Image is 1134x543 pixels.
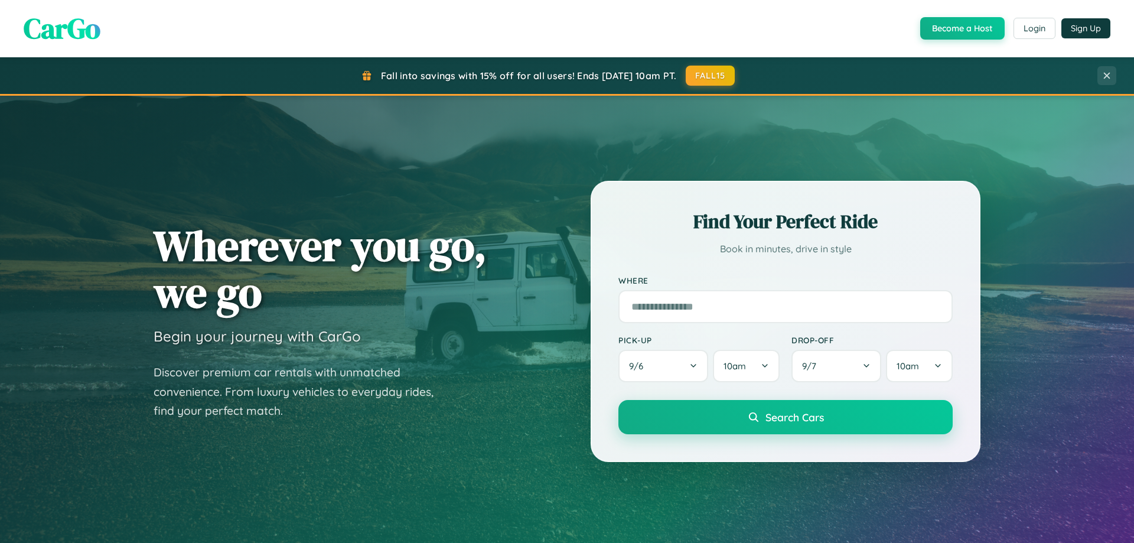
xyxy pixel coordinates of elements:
[1061,18,1110,38] button: Sign Up
[802,360,822,372] span: 9 / 7
[618,275,953,285] label: Where
[724,360,746,372] span: 10am
[791,350,881,382] button: 9/7
[154,363,449,421] p: Discover premium car rentals with unmatched convenience. From luxury vehicles to everyday rides, ...
[686,66,735,86] button: FALL15
[24,9,100,48] span: CarGo
[629,360,649,372] span: 9 / 6
[618,350,708,382] button: 9/6
[618,209,953,235] h2: Find Your Perfect Ride
[618,240,953,258] p: Book in minutes, drive in style
[886,350,953,382] button: 10am
[381,70,677,82] span: Fall into savings with 15% off for all users! Ends [DATE] 10am PT.
[765,411,824,424] span: Search Cars
[791,335,953,345] label: Drop-off
[618,400,953,434] button: Search Cars
[713,350,780,382] button: 10am
[920,17,1005,40] button: Become a Host
[618,335,780,345] label: Pick-up
[154,327,361,345] h3: Begin your journey with CarGo
[1014,18,1055,39] button: Login
[897,360,919,372] span: 10am
[154,222,487,316] h1: Wherever you go, we go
